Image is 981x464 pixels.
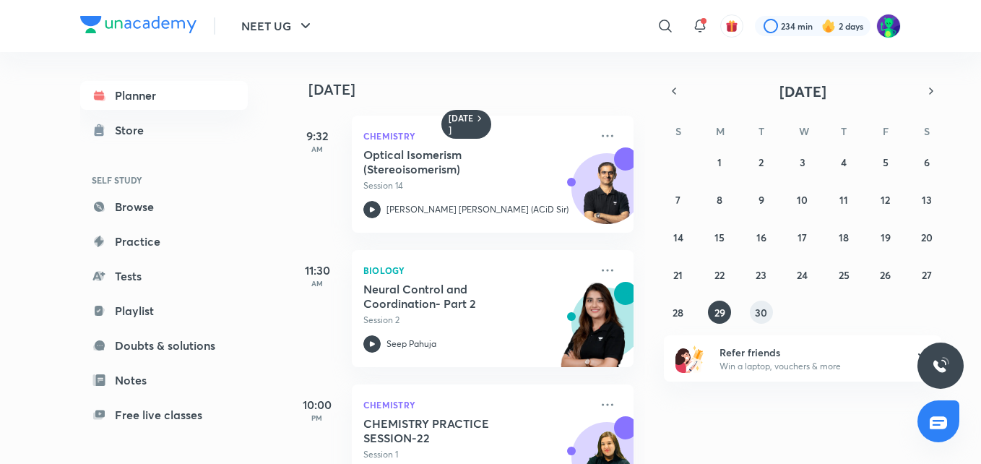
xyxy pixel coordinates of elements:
[924,124,930,138] abbr: Saturday
[80,227,248,256] a: Practice
[554,282,634,382] img: unacademy
[363,448,590,461] p: Session 1
[719,360,897,373] p: Win a laptop, vouchers & more
[667,225,690,249] button: September 14, 2025
[717,155,722,169] abbr: September 1, 2025
[874,150,897,173] button: September 5, 2025
[874,188,897,211] button: September 12, 2025
[115,121,152,139] div: Store
[80,16,196,37] a: Company Logo
[932,357,949,374] img: ttu
[363,416,543,445] h5: CHEMISTRY PRACTICE SESSION-22
[572,161,641,231] img: Avatar
[799,124,809,138] abbr: Wednesday
[915,150,938,173] button: September 6, 2025
[883,155,889,169] abbr: September 5, 2025
[756,268,766,282] abbr: September 23, 2025
[750,150,773,173] button: September 2, 2025
[288,396,346,413] h5: 10:00
[750,263,773,286] button: September 23, 2025
[80,168,248,192] h6: SELF STUDY
[839,193,848,207] abbr: September 11, 2025
[363,127,590,145] p: Chemistry
[791,150,814,173] button: September 3, 2025
[832,150,855,173] button: September 4, 2025
[759,193,764,207] abbr: September 9, 2025
[797,193,808,207] abbr: September 10, 2025
[880,268,891,282] abbr: September 26, 2025
[874,263,897,286] button: September 26, 2025
[755,306,767,319] abbr: September 30, 2025
[80,400,248,429] a: Free live classes
[80,366,248,395] a: Notes
[667,188,690,211] button: September 7, 2025
[386,203,569,216] p: [PERSON_NAME] [PERSON_NAME] (ACiD Sir)
[363,282,543,311] h5: Neural Control and Coordination- Part 2
[750,188,773,211] button: September 9, 2025
[841,155,847,169] abbr: September 4, 2025
[714,306,725,319] abbr: September 29, 2025
[881,193,890,207] abbr: September 12, 2025
[922,268,932,282] abbr: September 27, 2025
[363,314,590,327] p: Session 2
[832,263,855,286] button: September 25, 2025
[363,262,590,279] p: Biology
[750,301,773,324] button: September 30, 2025
[675,124,681,138] abbr: Sunday
[915,263,938,286] button: September 27, 2025
[841,124,847,138] abbr: Thursday
[759,124,764,138] abbr: Tuesday
[714,268,725,282] abbr: September 22, 2025
[233,12,323,40] button: NEET UG
[684,81,921,101] button: [DATE]
[80,192,248,221] a: Browse
[720,14,743,38] button: avatar
[386,338,436,351] p: Seep Pahuja
[791,225,814,249] button: September 17, 2025
[779,82,826,101] span: [DATE]
[881,231,891,244] abbr: September 19, 2025
[80,116,248,145] a: Store
[449,113,474,136] h6: [DATE]
[791,263,814,286] button: September 24, 2025
[791,188,814,211] button: September 10, 2025
[80,262,248,291] a: Tests
[288,262,346,279] h5: 11:30
[667,301,690,324] button: September 28, 2025
[800,155,805,169] abbr: September 3, 2025
[839,231,849,244] abbr: September 18, 2025
[921,231,933,244] abbr: September 20, 2025
[759,155,764,169] abbr: September 2, 2025
[675,193,680,207] abbr: September 7, 2025
[708,150,731,173] button: September 1, 2025
[708,301,731,324] button: September 29, 2025
[308,81,648,98] h4: [DATE]
[673,231,683,244] abbr: September 14, 2025
[716,124,725,138] abbr: Monday
[876,14,901,38] img: Kaushiki Srivastava
[667,263,690,286] button: September 21, 2025
[717,193,722,207] abbr: September 8, 2025
[756,231,766,244] abbr: September 16, 2025
[708,188,731,211] button: September 8, 2025
[719,345,897,360] h6: Refer friends
[80,331,248,360] a: Doubts & solutions
[832,188,855,211] button: September 11, 2025
[675,344,704,373] img: referral
[915,188,938,211] button: September 13, 2025
[874,225,897,249] button: September 19, 2025
[708,225,731,249] button: September 15, 2025
[708,263,731,286] button: September 22, 2025
[883,124,889,138] abbr: Friday
[288,145,346,153] p: AM
[839,268,850,282] abbr: September 25, 2025
[288,127,346,145] h5: 9:32
[922,193,932,207] abbr: September 13, 2025
[821,19,836,33] img: streak
[80,16,196,33] img: Company Logo
[80,81,248,110] a: Planner
[288,279,346,288] p: AM
[80,296,248,325] a: Playlist
[673,306,683,319] abbr: September 28, 2025
[363,179,590,192] p: Session 14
